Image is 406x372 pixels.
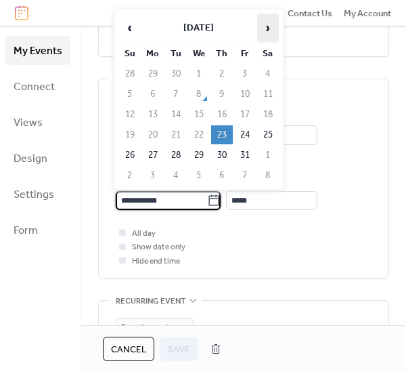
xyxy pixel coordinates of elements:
[211,146,233,165] td: 30
[165,146,187,165] td: 28
[288,7,332,20] span: Contact Us
[288,6,332,20] a: Contact Us
[234,85,256,104] td: 10
[121,320,169,335] span: Do not repeat
[188,64,210,83] td: 1
[142,64,164,83] td: 29
[14,148,47,169] span: Design
[142,125,164,144] td: 20
[234,125,256,144] td: 24
[257,146,279,165] td: 1
[234,64,256,83] td: 3
[120,14,140,41] span: ‹
[14,41,62,62] span: My Events
[234,146,256,165] td: 31
[188,166,210,185] td: 5
[119,85,141,104] td: 5
[142,105,164,124] td: 13
[14,77,55,98] span: Connect
[5,144,70,173] a: Design
[5,215,70,245] a: Form
[5,72,70,101] a: Connect
[234,44,256,63] th: Fr
[132,227,156,241] span: All day
[103,337,154,361] button: Cancel
[142,146,164,165] td: 27
[211,85,233,104] td: 9
[142,166,164,185] td: 3
[165,64,187,83] td: 30
[132,241,185,254] span: Show date only
[211,44,233,63] th: Th
[188,85,210,104] td: 8
[5,180,70,209] a: Settings
[234,166,256,185] td: 7
[5,108,70,137] a: Views
[257,105,279,124] td: 18
[188,44,210,63] th: We
[211,125,233,144] td: 23
[257,64,279,83] td: 4
[165,44,187,63] th: Tu
[188,105,210,124] td: 15
[119,44,141,63] th: Su
[165,105,187,124] td: 14
[188,146,210,165] td: 29
[165,125,187,144] td: 21
[119,64,141,83] td: 28
[119,125,141,144] td: 19
[344,7,391,20] span: My Account
[188,125,210,144] td: 22
[111,343,146,356] span: Cancel
[165,85,187,104] td: 7
[14,184,54,205] span: Settings
[15,5,28,20] img: logo
[257,44,279,63] th: Sa
[344,6,391,20] a: My Account
[132,255,180,268] span: Hide end time
[142,85,164,104] td: 6
[116,295,185,308] span: Recurring event
[14,112,43,133] span: Views
[14,220,38,241] span: Form
[5,36,70,65] a: My Events
[257,166,279,185] td: 8
[142,44,164,63] th: Mo
[119,146,141,165] td: 26
[142,14,256,43] th: [DATE]
[211,64,233,83] td: 2
[234,105,256,124] td: 17
[119,166,141,185] td: 2
[257,125,279,144] td: 25
[165,166,187,185] td: 4
[257,85,279,104] td: 11
[258,14,278,41] span: ›
[211,166,233,185] td: 6
[211,105,233,124] td: 16
[119,105,141,124] td: 12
